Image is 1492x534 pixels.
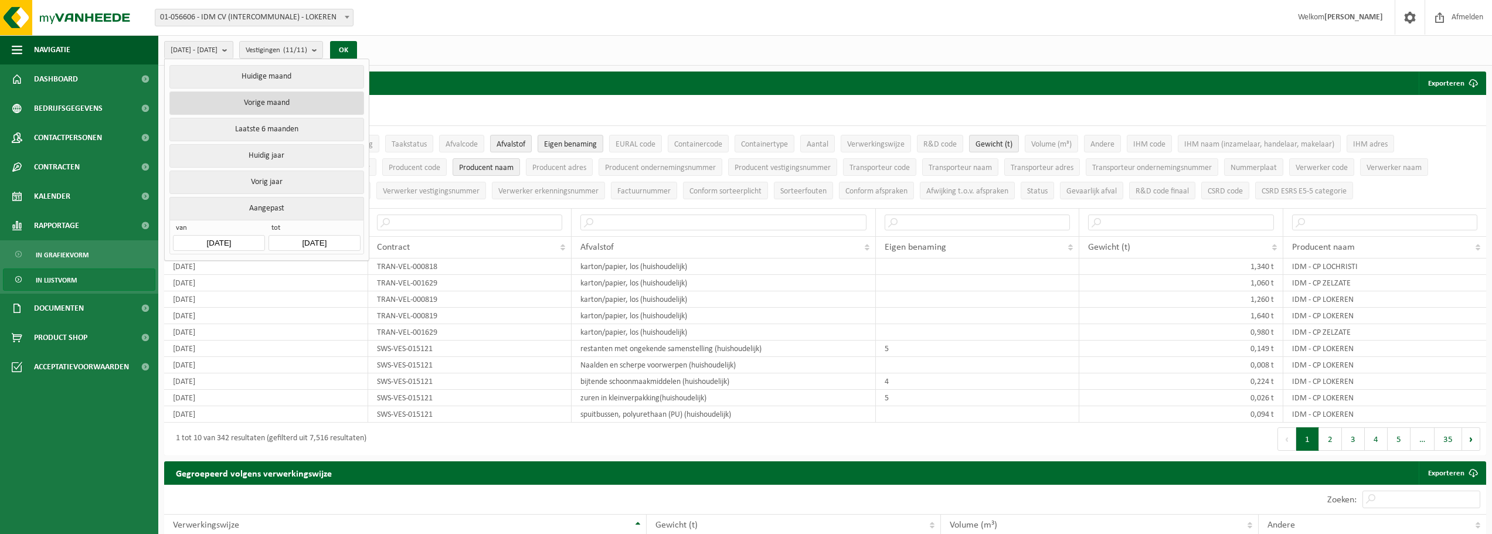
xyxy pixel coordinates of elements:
button: [DATE] - [DATE] [164,41,233,59]
td: SWS-VES-015121 [368,357,572,373]
button: Aangepast [169,197,363,220]
span: Gewicht (t) [1088,243,1130,252]
td: 0,980 t [1079,324,1283,341]
span: EURAL code [616,140,655,149]
span: Contactpersonen [34,123,102,152]
span: Vestigingen [246,42,307,59]
span: CSRD code [1208,187,1243,196]
td: 0,149 t [1079,341,1283,357]
td: 1,060 t [1079,275,1283,291]
td: IDM - CP LOKEREN [1283,406,1486,423]
span: Contracten [34,152,80,182]
button: Producent naamProducent naam: Activate to sort [453,158,520,176]
button: TaakstatusTaakstatus: Activate to sort [385,135,433,152]
button: 2 [1319,427,1342,451]
span: IHM naam (inzamelaar, handelaar, makelaar) [1184,140,1334,149]
button: 35 [1435,427,1462,451]
td: [DATE] [164,291,368,308]
span: Documenten [34,294,84,323]
button: AfvalstofAfvalstof: Activate to sort [490,135,532,152]
td: SWS-VES-015121 [368,406,572,423]
button: NummerplaatNummerplaat: Activate to sort [1224,158,1283,176]
td: IDM - CP LOKEREN [1283,357,1486,373]
td: IDM - CP LOKEREN [1283,308,1486,324]
span: Verwerker naam [1367,164,1422,172]
button: Conform afspraken : Activate to sort [839,182,914,199]
td: [DATE] [164,259,368,275]
span: 01-056606 - IDM CV (INTERCOMMUNALE) - LOKEREN [155,9,353,26]
button: Afwijking t.o.v. afsprakenAfwijking t.o.v. afspraken: Activate to sort [920,182,1015,199]
span: Rapportage [34,211,79,240]
td: spuitbussen, polyurethaan (PU) (huishoudelijk) [572,406,875,423]
button: Verwerker erkenningsnummerVerwerker erkenningsnummer: Activate to sort [492,182,605,199]
button: IHM codeIHM code: Activate to sort [1127,135,1172,152]
button: Huidig jaar [169,144,363,168]
span: Status [1027,187,1048,196]
td: karton/papier, los (huishoudelijk) [572,259,875,275]
button: Next [1462,427,1480,451]
button: ContainercodeContainercode: Activate to sort [668,135,729,152]
button: IHM adresIHM adres: Activate to sort [1347,135,1394,152]
button: CSRD ESRS E5-5 categorieCSRD ESRS E5-5 categorie: Activate to sort [1255,182,1353,199]
button: Laatste 6 maanden [169,118,363,141]
td: Naalden en scherpe voorwerpen (huishoudelijk) [572,357,875,373]
button: VerwerkingswijzeVerwerkingswijze: Activate to sort [841,135,911,152]
span: In lijstvorm [36,269,77,291]
button: AantalAantal: Activate to sort [800,135,835,152]
td: [DATE] [164,390,368,406]
button: Conform sorteerplicht : Activate to sort [683,182,768,199]
td: 0,224 t [1079,373,1283,390]
td: TRAN-VEL-001629 [368,275,572,291]
button: AndereAndere: Activate to sort [1084,135,1121,152]
span: Bedrijfsgegevens [34,94,103,123]
td: [DATE] [164,406,368,423]
button: Gevaarlijk afval : Activate to sort [1060,182,1123,199]
span: Eigen benaming [885,243,946,252]
span: Transporteur code [849,164,910,172]
td: IDM - CP LOCHRISTI [1283,259,1486,275]
span: R&D code [923,140,957,149]
a: Exporteren [1419,461,1485,485]
span: CSRD ESRS E5-5 categorie [1262,187,1347,196]
span: Verwerker code [1296,164,1348,172]
span: Andere [1090,140,1114,149]
button: EURAL codeEURAL code: Activate to sort [609,135,662,152]
span: IHM code [1133,140,1165,149]
button: Verwerker vestigingsnummerVerwerker vestigingsnummer: Activate to sort [376,182,486,199]
button: OK [330,41,357,60]
td: karton/papier, los (huishoudelijk) [572,324,875,341]
label: Zoeken: [1327,495,1357,505]
button: Eigen benamingEigen benaming: Activate to sort [538,135,603,152]
span: Conform sorteerplicht [689,187,762,196]
td: TRAN-VEL-001629 [368,324,572,341]
span: Transporteur ondernemingsnummer [1092,164,1212,172]
span: van [173,223,264,235]
button: 1 [1296,427,1319,451]
button: CSRD codeCSRD code: Activate to sort [1201,182,1249,199]
span: Contract [377,243,410,252]
td: zuren in kleinverpakking(huishoudelijk) [572,390,875,406]
span: Verwerker erkenningsnummer [498,187,599,196]
button: Transporteur ondernemingsnummerTransporteur ondernemingsnummer : Activate to sort [1086,158,1218,176]
button: R&D codeR&amp;D code: Activate to sort [917,135,963,152]
span: R&D code finaal [1136,187,1189,196]
td: IDM - CP LOKEREN [1283,341,1486,357]
div: 1 tot 10 van 342 resultaten (gefilterd uit 7,516 resultaten) [170,428,366,450]
td: 1,640 t [1079,308,1283,324]
button: Vorig jaar [169,171,363,194]
span: Aantal [807,140,828,149]
span: Sorteerfouten [780,187,827,196]
span: Producent code [389,164,440,172]
span: Containertype [741,140,788,149]
span: Gevaarlijk afval [1066,187,1117,196]
button: ContainertypeContainertype: Activate to sort [735,135,794,152]
button: StatusStatus: Activate to sort [1021,182,1054,199]
count: (11/11) [283,46,307,54]
button: Transporteur adresTransporteur adres: Activate to sort [1004,158,1080,176]
span: Afvalstof [497,140,525,149]
span: Producent vestigingsnummer [735,164,831,172]
span: Navigatie [34,35,70,64]
span: Acceptatievoorwaarden [34,352,129,382]
td: bijtende schoonmaakmiddelen (huishoudelijk) [572,373,875,390]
